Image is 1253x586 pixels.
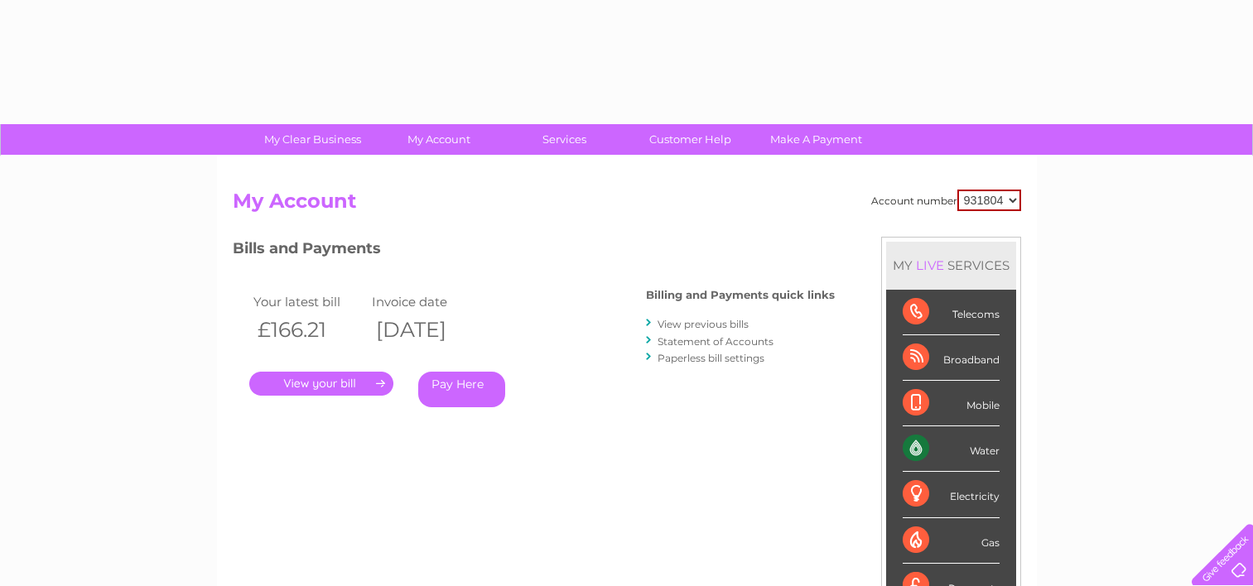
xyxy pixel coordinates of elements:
[903,290,1000,335] div: Telecoms
[658,352,764,364] a: Paperless bill settings
[658,318,749,330] a: View previous bills
[886,242,1016,289] div: MY SERVICES
[871,190,1021,211] div: Account number
[913,257,947,273] div: LIVE
[418,372,505,407] a: Pay Here
[622,124,759,155] a: Customer Help
[903,335,1000,381] div: Broadband
[658,335,773,348] a: Statement of Accounts
[748,124,884,155] a: Make A Payment
[903,426,1000,472] div: Water
[368,291,487,313] td: Invoice date
[903,472,1000,517] div: Electricity
[233,190,1021,221] h2: My Account
[903,381,1000,426] div: Mobile
[903,518,1000,564] div: Gas
[496,124,633,155] a: Services
[368,313,487,347] th: [DATE]
[233,237,835,266] h3: Bills and Payments
[249,372,393,396] a: .
[370,124,507,155] a: My Account
[244,124,381,155] a: My Clear Business
[646,289,835,301] h4: Billing and Payments quick links
[249,291,369,313] td: Your latest bill
[249,313,369,347] th: £166.21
